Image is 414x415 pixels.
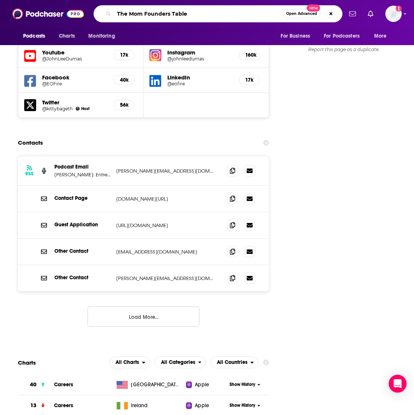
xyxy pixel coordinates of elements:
a: Apple [186,402,226,409]
span: New [307,4,320,12]
h5: 17k [120,52,128,58]
span: Host [81,106,89,111]
h5: 40k [120,77,128,83]
h2: Platforms [109,356,150,368]
span: For Business [281,31,310,41]
button: open menu [211,356,259,368]
button: Show History [226,402,264,409]
span: Ireland [131,402,148,409]
span: All Categories [161,360,195,365]
button: open menu [319,29,370,43]
a: @johnleedumas [167,56,233,62]
h5: Youtube [42,49,108,56]
button: open menu [109,356,150,368]
span: Apple [195,402,209,409]
span: Show History [230,381,255,388]
button: Open AdvancedNew [283,9,320,18]
p: [PERSON_NAME][EMAIL_ADDRESS][DOMAIN_NAME] [116,275,215,282]
a: [GEOGRAPHIC_DATA] [114,381,186,389]
h5: Facebook [42,74,108,81]
span: Show History [230,402,255,409]
img: User Profile [385,6,402,22]
h5: Instagram [167,49,233,56]
p: Other Contact [54,274,110,281]
input: Search podcasts, credits, & more... [114,8,283,20]
p: [EMAIL_ADDRESS][DOMAIN_NAME] [116,249,215,255]
span: For Podcasters [324,31,360,41]
p: Other Contact [54,248,110,254]
h3: RSS [25,171,34,177]
span: More [374,31,387,41]
img: iconImage [149,49,161,61]
button: Show History [226,381,264,388]
p: Podcast Email [54,164,110,170]
h5: 17k [245,77,253,83]
h2: Countries [211,356,259,368]
button: Load More... [88,306,199,327]
span: Apple [195,381,209,389]
a: 40 [18,374,54,395]
span: All Charts [116,360,139,365]
h2: Contacts [18,136,43,150]
button: open menu [369,29,396,43]
p: [PERSON_NAME]: Entrepreneur, Online Marketing Strategist, Founder and Host of EntrepreneurOnFire [54,172,110,178]
span: Charts [59,31,75,41]
a: Show notifications dropdown [346,7,359,20]
span: Monitoring [88,31,115,41]
p: Contact Page [54,195,110,201]
h5: 160k [245,52,253,58]
a: Show notifications dropdown [365,7,376,20]
a: Careers [54,381,73,388]
p: [DOMAIN_NAME][URL] [116,196,215,202]
span: Open Advanced [286,12,317,16]
span: Logged in as gracemyron [385,6,402,22]
span: United States [131,381,179,389]
h5: LinkedIn [167,74,233,81]
button: open menu [275,29,319,43]
button: open menu [155,356,206,368]
a: @kittybageth [42,106,73,111]
button: open menu [18,29,55,43]
a: Ireland [114,402,186,409]
svg: Add a profile image [396,6,402,12]
a: Careers [54,402,73,409]
p: [PERSON_NAME][EMAIL_ADDRESS][DOMAIN_NAME] [116,168,215,174]
img: John Lee Dumas [76,107,80,111]
h2: Categories [155,356,206,368]
div: Open Intercom Messenger [389,375,407,393]
h5: Twitter [42,99,108,106]
h3: 40 [30,380,37,389]
a: @JohnLeeDumas [42,56,108,62]
h5: 56k [120,102,128,108]
p: [URL][DOMAIN_NAME] [116,222,215,229]
span: Podcasts [23,31,45,41]
a: Apple [186,381,226,389]
span: All Countries [217,360,247,365]
a: Charts [54,29,79,43]
div: Search podcasts, credits, & more... [94,5,342,22]
p: Guest Application [54,221,110,228]
img: Podchaser - Follow, Share and Rate Podcasts [12,7,84,21]
a: @eofire [167,81,233,87]
div: Report this page as a duplicate. [288,47,400,53]
h2: Charts [18,359,36,366]
button: Show profile menu [385,6,402,22]
button: open menu [83,29,124,43]
h3: 13 [30,401,37,410]
a: @EOFire [42,81,108,87]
